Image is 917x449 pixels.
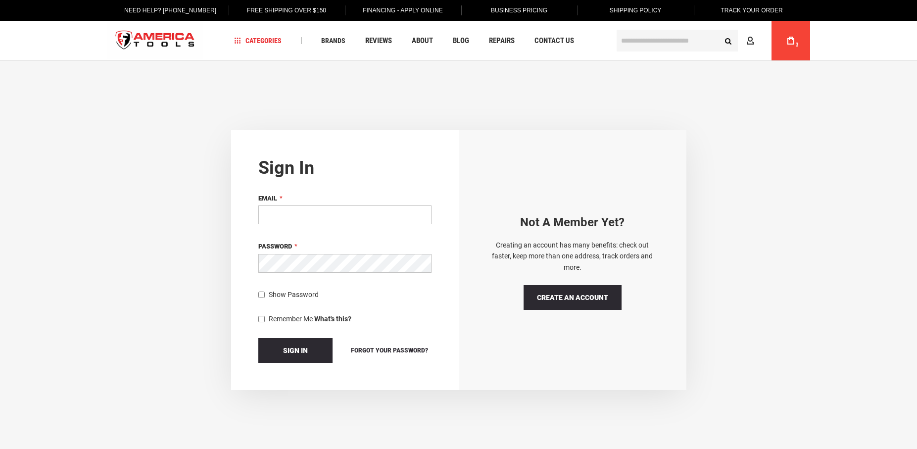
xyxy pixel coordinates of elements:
a: About [407,34,437,48]
strong: Sign in [258,157,314,178]
span: Create an Account [537,294,608,301]
button: Search [719,31,738,50]
span: About [412,37,433,45]
img: America Tools [107,22,203,59]
span: Remember Me [269,315,313,323]
span: Blog [453,37,469,45]
span: 3 [796,42,799,48]
span: Show Password [269,291,319,299]
p: Creating an account has many benefits: check out faster, keep more than one address, track orders... [486,240,659,273]
span: Sign In [283,347,308,354]
strong: What's this? [314,315,351,323]
a: Brands [317,34,350,48]
span: Password [258,243,292,250]
a: Forgot Your Password? [347,345,432,356]
a: Reviews [361,34,396,48]
span: Categories [234,37,282,44]
span: Reviews [365,37,392,45]
span: Contact Us [534,37,574,45]
a: Categories [230,34,286,48]
a: Blog [448,34,474,48]
a: 3 [781,21,800,60]
iframe: LiveChat chat widget [778,418,917,449]
span: Email [258,195,277,202]
span: Shipping Policy [610,7,662,14]
a: Contact Us [530,34,579,48]
span: Repairs [489,37,515,45]
span: Brands [321,37,345,44]
span: Forgot Your Password? [351,347,428,354]
a: Create an Account [524,285,622,310]
a: Repairs [484,34,519,48]
button: Sign In [258,338,333,363]
strong: Not a Member yet? [520,215,625,229]
a: store logo [107,22,203,59]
